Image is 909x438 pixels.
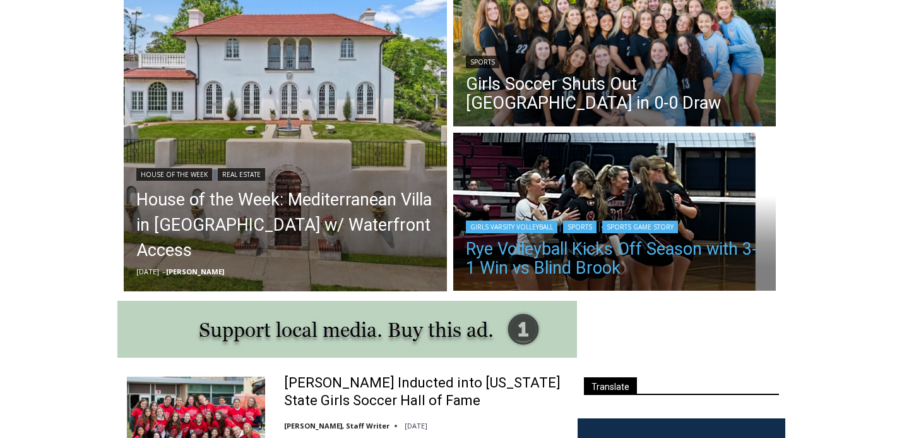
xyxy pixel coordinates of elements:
[466,75,764,113] a: Girls Soccer Shuts Out [GEOGRAPHIC_DATA] in 0-0 Draw
[466,240,764,277] a: Rye Volleyball Kicks Off Season with 3-1 Win vs Blind Brook
[117,301,577,358] img: support local media, buy this ad
[284,421,389,430] a: [PERSON_NAME], Staff Writer
[166,267,224,276] a: [PERSON_NAME]
[466,56,499,68] a: Sports
[284,374,561,410] a: [PERSON_NAME] Inducted into [US_STATE] State Girls Soccer Hall of Fame
[563,221,597,233] a: Sports
[453,133,776,295] a: Read More Rye Volleyball Kicks Off Season with 3-1 Win vs Blind Brook
[466,221,557,233] a: Girls Varsity Volleyball
[218,168,265,181] a: Real Estate
[162,267,166,276] span: –
[466,218,764,233] div: | |
[405,421,427,430] time: [DATE]
[136,267,159,276] time: [DATE]
[453,133,776,295] img: (PHOTO: The Rye Volleyball team huddles during the first set against Harrison on Thursday, Octobe...
[136,168,212,181] a: House of the Week
[584,377,637,394] span: Translate
[136,187,434,263] a: House of the Week: Mediterranean Villa in [GEOGRAPHIC_DATA] w/ Waterfront Access
[136,166,434,181] div: |
[602,221,678,233] a: Sports Game Story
